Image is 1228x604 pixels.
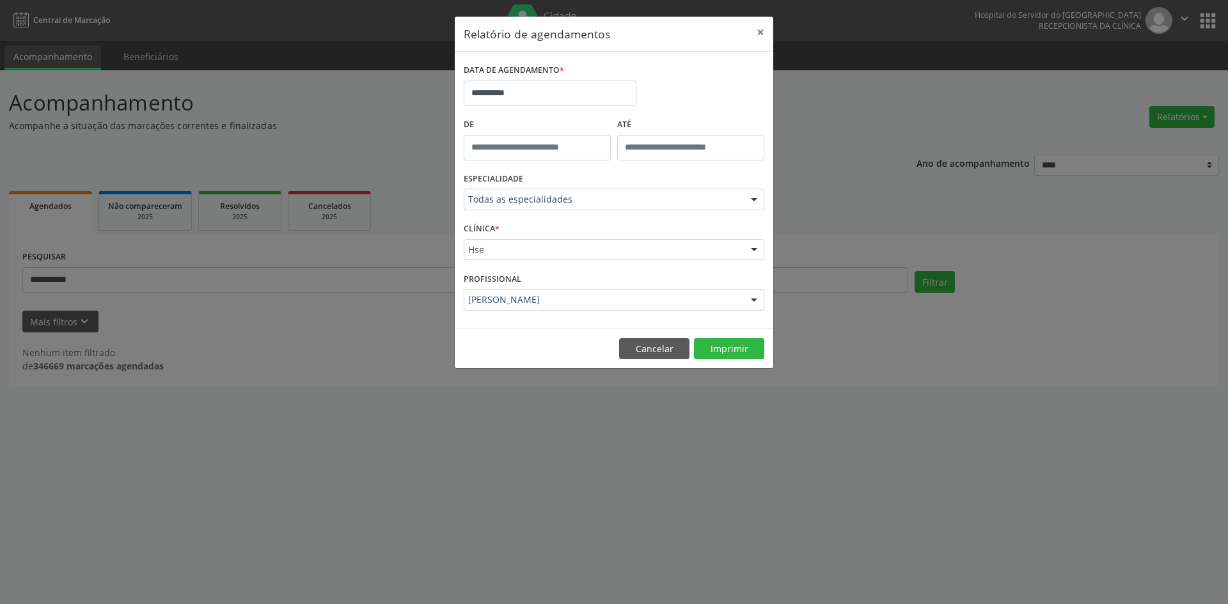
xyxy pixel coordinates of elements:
span: Todas as especialidades [468,193,738,206]
label: PROFISSIONAL [464,269,521,289]
label: DATA DE AGENDAMENTO [464,61,564,81]
span: Hse [468,244,738,256]
label: De [464,115,611,135]
button: Close [748,17,773,48]
label: ESPECIALIDADE [464,169,523,189]
label: ATÉ [617,115,764,135]
label: CLÍNICA [464,219,500,239]
h5: Relatório de agendamentos [464,26,610,42]
button: Imprimir [694,338,764,360]
button: Cancelar [619,338,689,360]
span: [PERSON_NAME] [468,293,738,306]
